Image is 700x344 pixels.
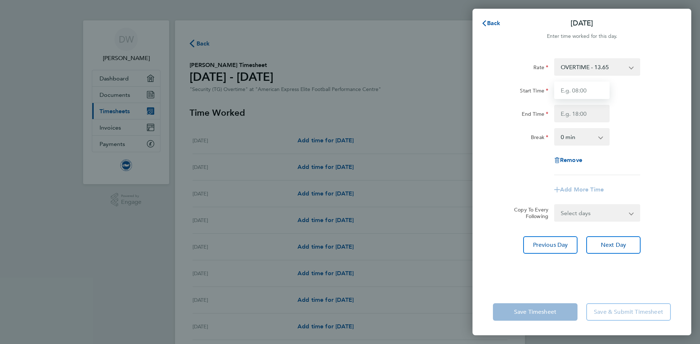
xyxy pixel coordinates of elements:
button: Previous Day [523,236,577,254]
input: E.g. 18:00 [554,105,610,122]
button: Remove [554,157,582,163]
label: Rate [533,64,548,73]
span: Remove [560,157,582,163]
span: Back [487,20,501,27]
label: Copy To Every Following [508,206,548,220]
span: Previous Day [533,241,568,249]
p: [DATE] [571,18,593,28]
label: Start Time [520,87,548,96]
span: Next Day [601,241,626,249]
input: E.g. 08:00 [554,82,610,99]
label: End Time [522,111,548,119]
button: Back [474,16,508,31]
label: Break [531,134,548,143]
div: Enter time worked for this day. [472,32,691,41]
button: Next Day [586,236,641,254]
